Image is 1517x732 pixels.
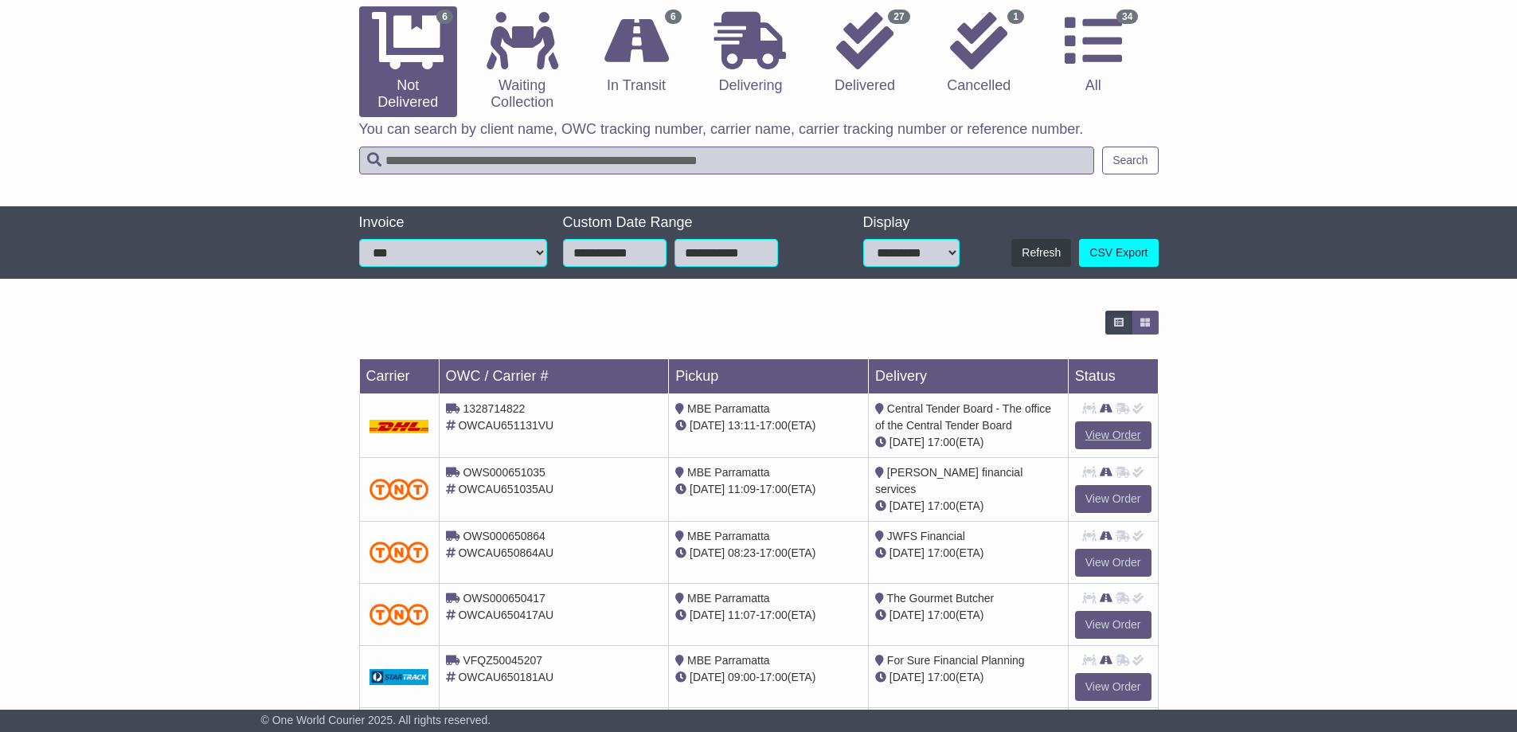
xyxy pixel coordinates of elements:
div: - (ETA) [675,417,862,434]
span: [PERSON_NAME] financial services [875,466,1022,495]
span: [DATE] [889,499,925,512]
a: 6 In Transit [587,6,685,100]
span: OWS000651035 [463,466,545,479]
span: 11:07 [728,609,756,621]
td: Status [1068,359,1158,394]
span: The Gourmet Butcher [887,592,995,605]
span: 34 [1116,10,1138,24]
div: - (ETA) [675,481,862,498]
span: © One World Courier 2025. All rights reserved. [261,714,491,726]
span: 1 [1007,10,1024,24]
span: 17:00 [760,419,788,432]
a: View Order [1075,549,1151,577]
a: View Order [1075,673,1151,701]
span: MBE Parramatta [687,466,769,479]
span: [DATE] [889,671,925,683]
img: TNT_Domestic.png [369,479,429,500]
a: View Order [1075,421,1151,449]
button: Search [1102,147,1158,174]
span: [DATE] [889,609,925,621]
a: Waiting Collection [473,6,571,117]
span: OWCAU650181AU [458,671,553,683]
span: Central Tender Board - The office of the Central Tender Board [875,402,1051,432]
span: [DATE] [889,546,925,559]
a: Delivering [702,6,800,100]
span: 17:00 [928,436,956,448]
span: [DATE] [690,671,725,683]
td: Carrier [359,359,439,394]
div: - (ETA) [675,669,862,686]
span: [DATE] [690,609,725,621]
div: - (ETA) [675,545,862,562]
td: Pickup [669,359,869,394]
img: TNT_Domestic.png [369,604,429,625]
span: OWCAU650864AU [458,546,553,559]
span: 17:00 [760,546,788,559]
span: 6 [436,10,453,24]
div: (ETA) [875,498,1062,515]
span: MBE Parramatta [687,592,769,605]
span: OWCAU651035AU [458,483,553,495]
span: 17:00 [760,483,788,495]
span: 17:00 [928,499,956,512]
span: OWS000650417 [463,592,545,605]
span: OWCAU650417AU [458,609,553,621]
a: 27 Delivered [815,6,913,100]
div: (ETA) [875,669,1062,686]
span: MBE Parramatta [687,654,769,667]
span: VFQZ50045207 [463,654,542,667]
a: View Order [1075,611,1151,639]
span: 08:23 [728,546,756,559]
td: OWC / Carrier # [439,359,669,394]
span: 17:00 [928,609,956,621]
span: [DATE] [690,483,725,495]
span: 17:00 [760,671,788,683]
a: CSV Export [1079,239,1158,267]
span: 09:00 [728,671,756,683]
a: View Order [1075,485,1151,513]
div: Invoice [359,214,547,232]
span: 1328714822 [463,402,525,415]
span: [DATE] [690,546,725,559]
span: MBE Parramatta [687,402,769,415]
span: 17:00 [928,546,956,559]
div: (ETA) [875,545,1062,562]
span: 17:00 [928,671,956,683]
button: Refresh [1011,239,1071,267]
span: MBE Parramatta [687,530,769,542]
span: 27 [888,10,909,24]
a: 1 Cancelled [930,6,1028,100]
div: (ETA) [875,607,1062,624]
span: 11:09 [728,483,756,495]
span: 17:00 [760,609,788,621]
span: [DATE] [889,436,925,448]
img: TNT_Domestic.png [369,542,429,563]
img: GetCarrierServiceDarkLogo [369,669,429,685]
span: OWS000650864 [463,530,545,542]
a: 6 Not Delivered [359,6,457,117]
span: 13:11 [728,419,756,432]
td: Delivery [868,359,1068,394]
img: DHL.png [369,420,429,433]
div: (ETA) [875,434,1062,451]
span: JWFS Financial [887,530,965,542]
span: 6 [665,10,682,24]
a: 34 All [1044,6,1142,100]
div: Custom Date Range [563,214,819,232]
p: You can search by client name, OWC tracking number, carrier name, carrier tracking number or refe... [359,121,1159,139]
div: - (ETA) [675,607,862,624]
span: OWCAU651131VU [458,419,553,432]
span: [DATE] [690,419,725,432]
span: For Sure Financial Planning [887,654,1025,667]
div: Display [863,214,960,232]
